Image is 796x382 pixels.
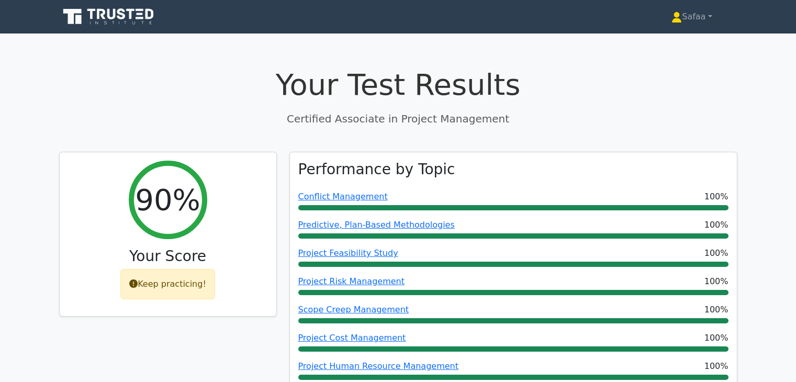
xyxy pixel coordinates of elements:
[135,182,200,217] h2: 90%
[646,6,737,27] a: Safaa
[298,276,405,286] a: Project Risk Management
[59,67,737,102] h1: Your Test Results
[704,190,728,203] span: 100%
[298,361,458,371] a: Project Human Resource Management
[298,305,409,314] a: Scope Creep Management
[704,360,728,373] span: 100%
[68,248,268,265] h3: Your Score
[704,275,728,288] span: 100%
[298,333,406,343] a: Project Cost Management
[704,332,728,344] span: 100%
[298,192,388,201] a: Conflict Management
[704,304,728,316] span: 100%
[120,269,215,299] div: Keep practicing!
[704,247,728,260] span: 100%
[298,161,455,178] h3: Performance by Topic
[704,219,728,231] span: 100%
[59,111,737,127] p: Certified Associate in Project Management
[298,220,455,230] a: Predictive, Plan-Based Methodologies
[298,248,398,258] a: Project Feasibility Study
